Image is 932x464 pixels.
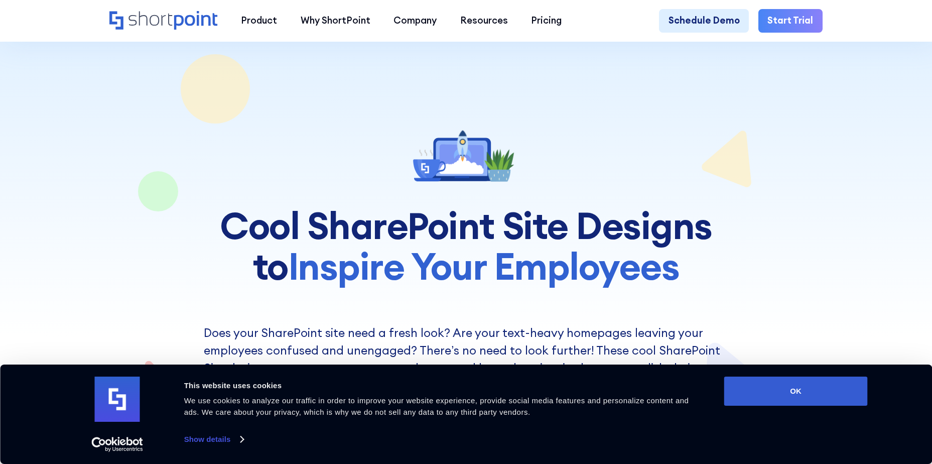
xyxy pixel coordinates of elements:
span: Inspire Your Employees [288,243,679,290]
a: Home [109,11,218,31]
div: Company [393,14,437,28]
a: Start Trial [758,9,823,32]
div: Product [241,14,277,28]
a: Usercentrics Cookiebot - opens in a new window [73,437,161,452]
div: Why ShortPoint [301,14,370,28]
a: Company [382,9,448,32]
div: Pricing [531,14,562,28]
a: Product [229,9,289,32]
img: logo [95,377,140,422]
p: Does your SharePoint site need a fresh look? Are your text-heavy homepages leaving your employees... [204,324,728,394]
a: Why ShortPoint [289,9,382,32]
a: Pricing [519,9,573,32]
a: Show details [184,432,243,447]
button: OK [724,377,868,406]
span: We use cookies to analyze our traffic in order to improve your website experience, provide social... [184,396,689,416]
a: Resources [449,9,519,32]
h1: Cool SharePoint Site Designs to [204,205,728,287]
iframe: Chat Widget [751,347,932,464]
div: Resources [460,14,508,28]
a: Schedule Demo [659,9,749,32]
div: This website uses cookies [184,380,702,392]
